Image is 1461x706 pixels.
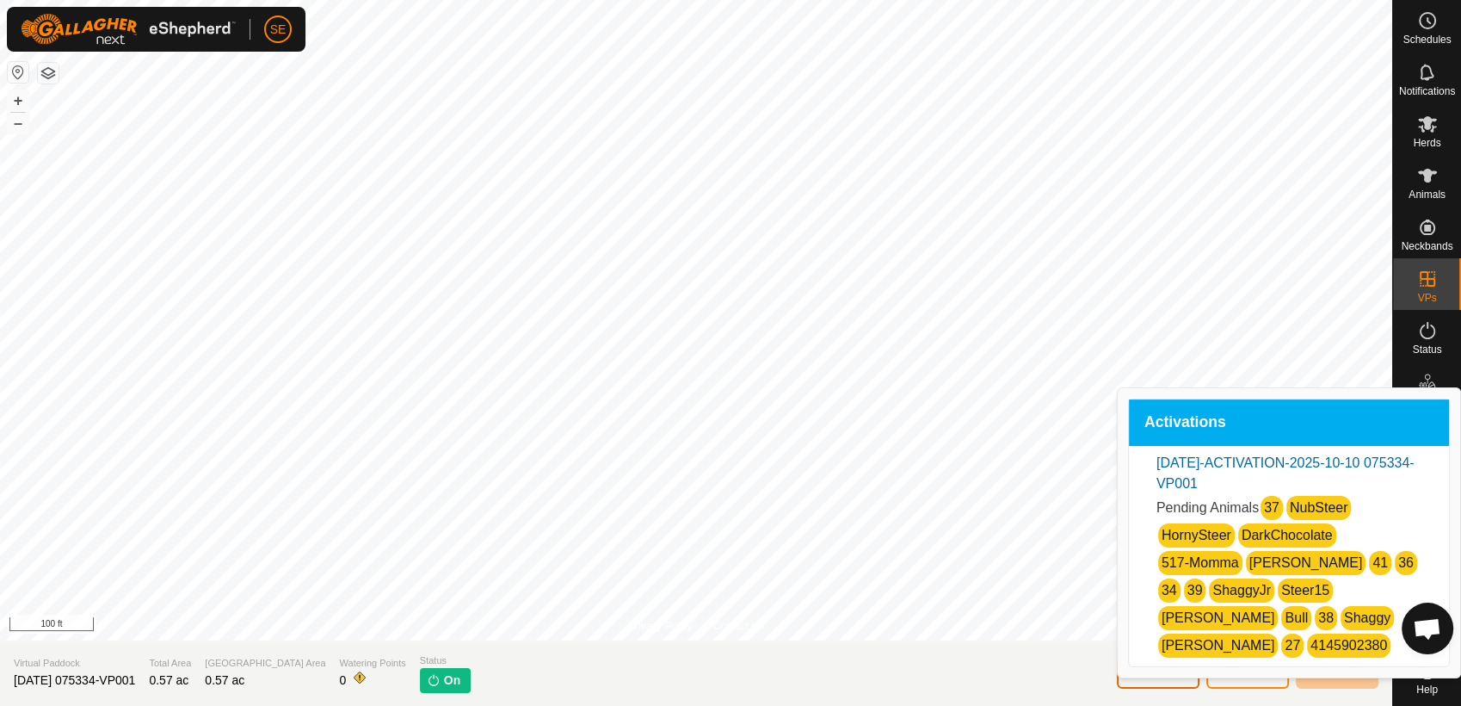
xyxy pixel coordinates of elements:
span: Status [420,653,471,668]
a: [PERSON_NAME] [1249,555,1363,570]
a: Contact Us [713,618,764,634]
a: Bull [1285,610,1308,625]
span: Notifications [1399,86,1455,96]
span: Animals [1409,189,1446,200]
a: Shaggy [1344,610,1390,625]
img: turn-on [427,673,441,687]
a: 39 [1187,583,1203,598]
span: [GEOGRAPHIC_DATA] Area [205,656,325,671]
span: Virtual Paddock [14,656,135,671]
a: [PERSON_NAME] [1162,610,1275,625]
button: Reset Map [8,62,28,83]
a: 37 [1264,500,1279,515]
a: 34 [1162,583,1177,598]
img: Gallagher Logo [21,14,236,45]
a: 4145902380 [1310,638,1387,653]
span: Total Area [149,656,191,671]
span: Watering Points [340,656,406,671]
span: Activations [1144,415,1226,430]
span: 0.57 ac [205,673,244,687]
a: 38 [1318,610,1334,625]
span: Herds [1413,138,1440,148]
span: Status [1412,344,1441,355]
button: – [8,113,28,133]
span: SE [270,21,287,39]
span: 0 [340,673,347,687]
a: 36 [1398,555,1414,570]
a: ShaggyJr [1212,583,1271,598]
span: VPs [1417,293,1436,303]
a: HornySteer [1162,528,1231,542]
button: Map Layers [38,63,59,84]
span: Help [1416,684,1438,695]
a: 517-Momma [1162,555,1239,570]
span: [DATE] 075334-VP001 [14,673,135,687]
a: [DATE]-ACTIVATION-2025-10-10 075334-VP001 [1156,455,1415,491]
span: On [444,672,460,690]
a: Steer15 [1281,583,1329,598]
button: + [8,90,28,111]
div: Open chat [1402,603,1453,654]
span: Schedules [1402,34,1451,45]
a: [PERSON_NAME] [1162,638,1275,653]
a: 41 [1372,555,1388,570]
span: Neckbands [1401,241,1452,251]
a: 27 [1285,638,1300,653]
span: Pending Animals [1156,500,1259,515]
a: Privacy Policy [628,618,693,634]
a: NubSteer [1290,500,1348,515]
span: 0.57 ac [149,673,188,687]
a: DarkChocolate [1242,528,1333,542]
